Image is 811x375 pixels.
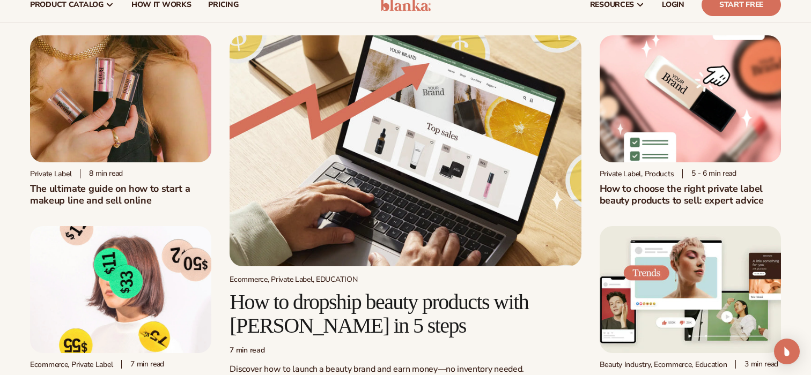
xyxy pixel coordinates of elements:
[600,226,781,353] img: Social media trends this week (Updated weekly)
[590,1,634,9] span: resources
[600,169,674,178] div: Private Label, Products
[80,169,123,178] div: 8 min read
[230,290,581,337] h2: How to dropship beauty products with [PERSON_NAME] in 5 steps
[230,346,581,355] div: 7 min read
[208,1,238,9] span: pricing
[600,360,727,369] div: Beauty Industry, Ecommerce, Education
[30,35,211,162] img: Person holding branded make up with a solid pink background
[735,360,778,369] div: 3 min read
[600,35,781,162] img: Private Label Beauty Products Click
[30,360,113,369] div: Ecommerce, Private Label
[30,169,71,178] div: Private label
[30,35,211,206] a: Person holding branded make up with a solid pink background Private label 8 min readThe ultimate ...
[230,275,581,284] div: Ecommerce, Private Label, EDUCATION
[30,226,211,353] img: Profitability of private label company
[600,183,781,206] h2: How to choose the right private label beauty products to sell: expert advice
[662,1,684,9] span: LOGIN
[30,1,104,9] span: product catalog
[131,1,191,9] span: How It Works
[600,35,781,206] a: Private Label Beauty Products Click Private Label, Products 5 - 6 min readHow to choose the right...
[121,360,164,369] div: 7 min read
[230,364,581,375] p: Discover how to launch a beauty brand and earn money—no inventory needed.
[682,169,736,178] div: 5 - 6 min read
[30,183,211,206] h1: The ultimate guide on how to start a makeup line and sell online
[230,35,581,266] img: Growing money with ecommerce
[774,339,800,364] div: Open Intercom Messenger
